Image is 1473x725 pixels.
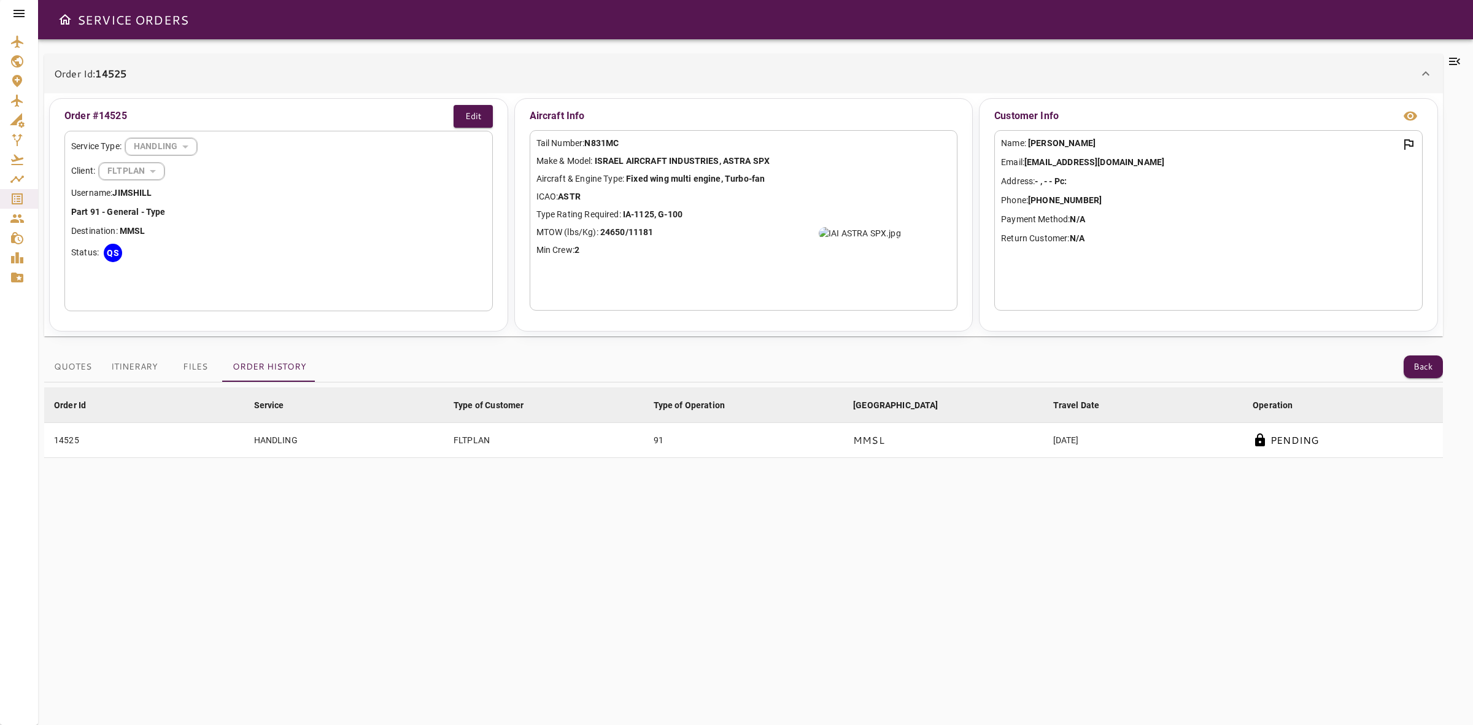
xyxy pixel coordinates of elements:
div: QS [104,244,122,262]
p: Phone: [1001,194,1416,207]
b: ISRAEL AIRCRAFT INDUSTRIES, ASTRA SPX [595,156,770,166]
td: HANDLING [244,422,444,457]
div: [GEOGRAPHIC_DATA] [853,398,938,413]
div: Service Type: [71,138,486,156]
div: 14525 [54,434,234,446]
div: Client: [71,162,486,180]
p: Name: [1001,137,1416,150]
p: Make & Model: [536,155,951,168]
b: 14525 [95,66,126,80]
button: Files [168,352,223,382]
span: Type of Operation [654,398,741,413]
p: ICAO: [536,190,951,203]
button: Quotes [44,352,101,382]
b: 2 [574,245,579,255]
b: Fixed wing multi engine, Turbo-fan [626,174,765,184]
p: MTOW (lbs/Kg): [536,226,951,239]
button: view info [1398,104,1423,128]
p: Order Id: [54,66,126,81]
p: Customer Info [994,109,1059,123]
td: 91 [644,422,844,457]
button: Itinerary [101,352,168,382]
p: MMSL [853,433,884,448]
div: Order Id:14525 [44,54,1443,93]
p: Tail Number: [536,137,951,150]
p: Order #14525 [64,109,127,123]
button: Open drawer [53,7,77,32]
span: Order Id [54,398,102,413]
p: Aircraft Info [530,105,958,127]
p: Status: [71,246,99,259]
p: Destination: [71,225,486,238]
div: basic tabs example [44,352,316,382]
div: Operation [1253,398,1293,413]
span: Type of Customer [454,398,539,413]
td: FLTPLAN [444,422,644,457]
b: N831MC [584,138,619,148]
b: [PERSON_NAME] [1028,138,1096,148]
p: Username: [71,187,486,200]
div: HANDLING [99,155,164,187]
p: Return Customer: [1001,232,1416,245]
p: Payment Method: [1001,213,1416,226]
div: Service [254,398,284,413]
p: Part 91 - General - Type [71,206,486,219]
span: Service [254,398,300,413]
div: Order Id [54,398,86,413]
img: IAI ASTRA SPX.jpg [819,227,901,239]
p: Min Crew: [536,244,951,257]
p: PENDING [1270,433,1318,448]
div: Type of Operation [654,398,725,413]
b: M [127,226,134,236]
b: [PHONE_NUMBER] [1028,195,1102,205]
span: Operation [1253,398,1309,413]
button: Edit [454,105,493,128]
div: HANDLING [125,130,197,163]
b: IA-1125, G-100 [623,209,682,219]
button: Order History [223,352,316,382]
p: Aircraft & Engine Type: [536,173,951,185]
button: Back [1404,355,1443,378]
b: N/A [1070,233,1084,243]
span: [GEOGRAPHIC_DATA] [853,398,954,413]
p: Type Rating Required: [536,208,951,221]
b: JIMSHILL [112,188,152,198]
b: ASTR [558,192,581,201]
span: Travel Date [1053,398,1116,413]
div: Travel Date [1053,398,1100,413]
b: L [140,226,145,236]
b: M [120,226,127,236]
div: Order Id:14525 [44,93,1443,336]
p: Email: [1001,156,1416,169]
b: [EMAIL_ADDRESS][DOMAIN_NAME] [1024,157,1164,167]
td: [DATE] [1043,422,1243,457]
b: N/A [1070,214,1084,224]
b: - , - - Pc: [1035,176,1067,186]
p: Address: [1001,175,1416,188]
b: S [134,226,140,236]
div: Type of Customer [454,398,524,413]
b: 24650/11181 [600,227,654,237]
h6: SERVICE ORDERS [77,10,188,29]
